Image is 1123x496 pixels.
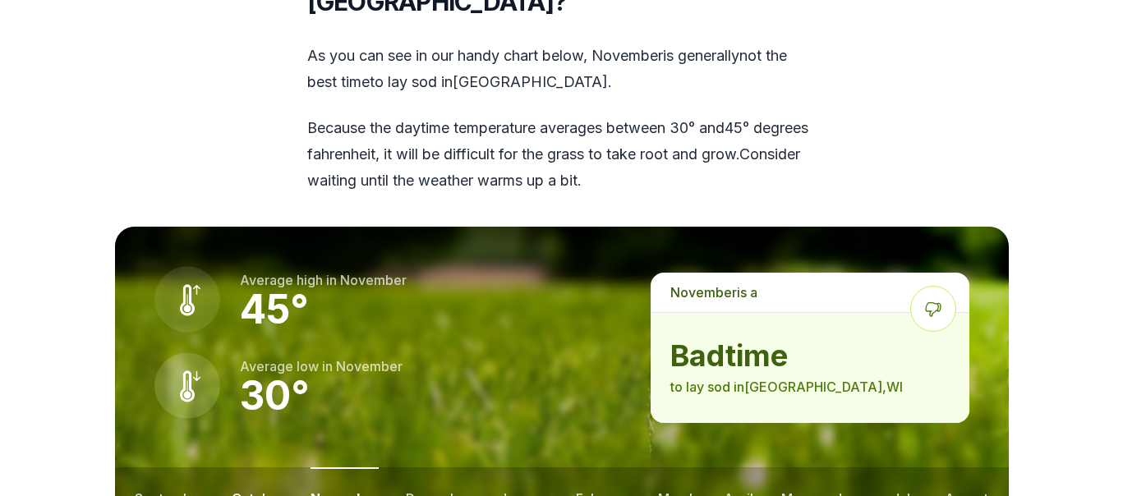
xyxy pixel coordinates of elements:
[336,358,403,374] span: november
[591,47,663,64] span: november
[307,43,817,194] div: As you can see in our handy chart below, is generally not the best time to lay sod in [GEOGRAPHIC...
[340,272,407,288] span: november
[240,356,403,376] p: Average low in
[240,285,309,333] strong: 45 °
[670,339,949,372] strong: bad time
[307,115,817,194] p: Because the daytime temperature averages between 30 ° and 45 ° degrees fahrenheit, it will be dif...
[670,377,949,397] p: to lay sod in [GEOGRAPHIC_DATA] , WI
[240,270,407,290] p: Average high in
[240,371,310,420] strong: 30 °
[651,273,969,312] p: is a
[670,284,737,301] span: november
